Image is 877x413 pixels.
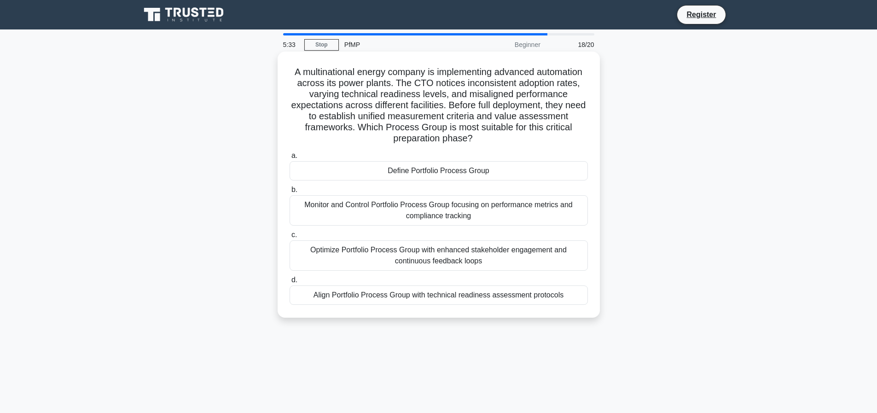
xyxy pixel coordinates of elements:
div: Monitor and Control Portfolio Process Group focusing on performance metrics and compliance tracking [290,195,588,226]
span: a. [291,151,297,159]
div: 5:33 [278,35,304,54]
span: b. [291,186,297,193]
a: Register [681,9,721,20]
div: Define Portfolio Process Group [290,161,588,180]
a: Stop [304,39,339,51]
div: PfMP [339,35,465,54]
div: Optimize Portfolio Process Group with enhanced stakeholder engagement and continuous feedback loops [290,240,588,271]
h5: A multinational energy company is implementing advanced automation across its power plants. The C... [289,66,589,145]
div: 18/20 [546,35,600,54]
div: Beginner [465,35,546,54]
div: Align Portfolio Process Group with technical readiness assessment protocols [290,285,588,305]
span: c. [291,231,297,238]
span: d. [291,276,297,284]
